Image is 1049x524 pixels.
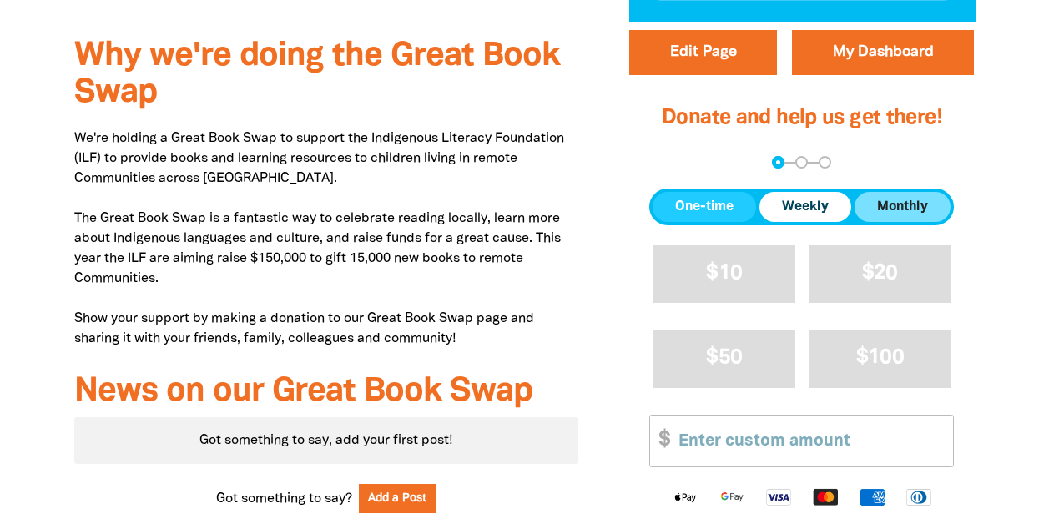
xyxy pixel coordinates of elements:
span: Monthly [877,197,928,217]
img: Google Pay logo [709,487,755,506]
button: $10 [653,245,795,303]
button: Weekly [759,192,851,222]
button: Navigate to step 2 of 3 to enter your details [795,156,808,169]
button: One-time [653,192,756,222]
button: Edit Page [629,30,777,75]
span: Donate and help us get there! [662,108,942,128]
img: Apple Pay logo [662,487,709,506]
input: Enter custom amount [667,416,953,466]
button: Add a Post [359,484,437,513]
div: Got something to say, add your first post! [74,417,579,464]
span: $10 [706,264,742,283]
img: Mastercard logo [802,487,849,506]
img: Visa logo [755,487,802,506]
button: Navigate to step 1 of 3 to enter your donation amount [772,156,784,169]
button: Monthly [855,192,951,222]
div: Available payment methods [649,474,954,520]
button: $50 [653,330,795,387]
img: Diners Club logo [895,487,942,506]
h3: News on our Great Book Swap [74,374,579,411]
a: My Dashboard [792,30,974,75]
button: $20 [809,245,951,303]
span: $20 [862,264,898,283]
span: $ [650,416,670,466]
div: Donation frequency [649,189,954,225]
span: Got something to say? [216,489,352,509]
span: $100 [856,348,904,367]
button: $100 [809,330,951,387]
p: We're holding a Great Book Swap to support the Indigenous Literacy Foundation (ILF) to provide bo... [74,128,579,349]
div: Paginated content [74,417,579,464]
button: Navigate to step 3 of 3 to enter your payment details [819,156,831,169]
span: Weekly [782,197,829,217]
span: $50 [706,348,742,367]
img: American Express logo [849,487,895,506]
span: One-time [675,197,734,217]
span: Why we're doing the Great Book Swap [74,41,560,108]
